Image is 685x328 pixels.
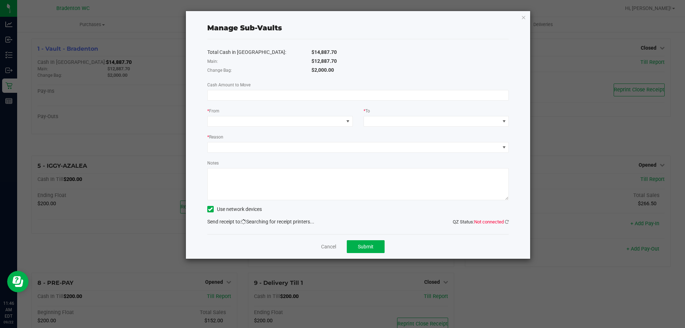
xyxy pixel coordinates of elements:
span: Not connected [474,219,504,224]
span: $12,887.70 [311,58,337,64]
span: $14,887.70 [311,49,337,55]
a: Cancel [321,243,336,251]
span: Searching for receipt printers... [241,219,314,224]
label: Reason [207,134,223,140]
label: Notes [207,160,219,166]
span: Send receipt to: [207,219,241,224]
span: Main: [207,59,218,64]
span: Total Cash in [GEOGRAPHIC_DATA]: [207,49,286,55]
span: Cash Amount to Move [207,82,250,87]
div: Manage Sub-Vaults [207,22,282,33]
iframe: Resource center [7,271,29,292]
label: To [364,108,370,114]
span: Submit [358,244,374,249]
label: Use network devices [207,206,262,213]
span: $2,000.00 [311,67,334,73]
label: From [207,108,219,114]
span: QZ Status: [453,219,509,224]
span: Change Bag: [207,68,232,73]
button: Submit [347,240,385,253]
